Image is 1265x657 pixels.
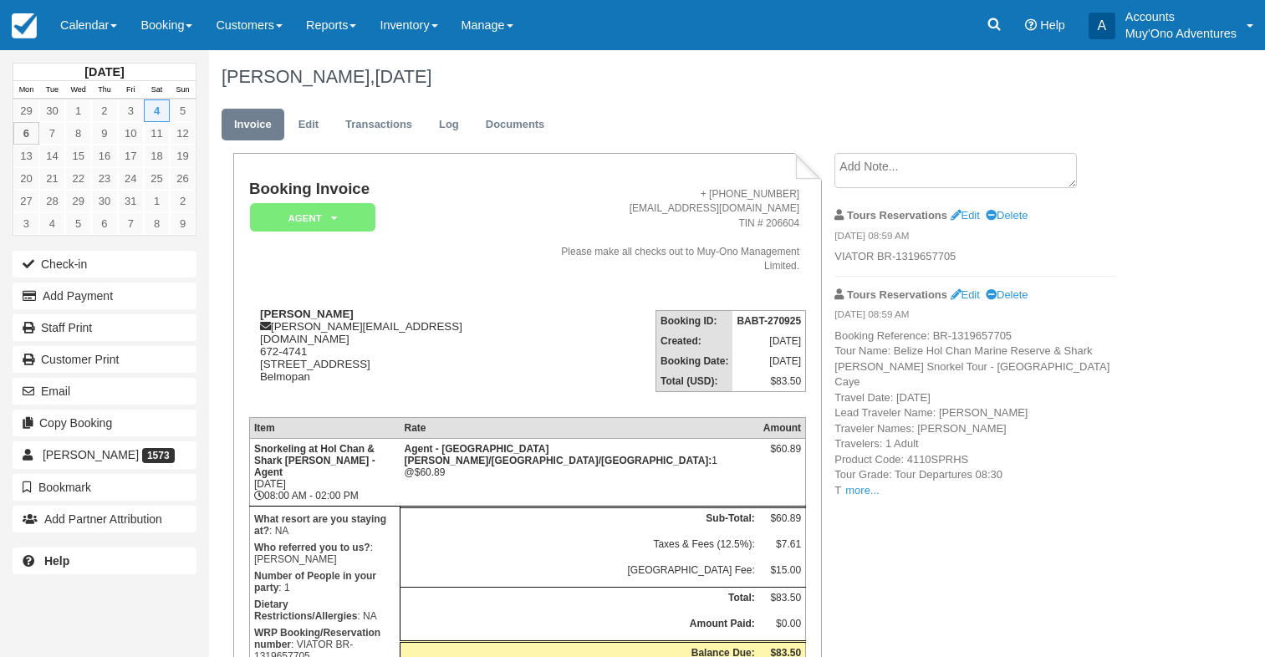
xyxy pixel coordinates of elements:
div: $60.89 [763,443,801,468]
th: Wed [65,81,91,99]
a: 3 [13,212,39,235]
strong: Tours Reservations [847,288,947,301]
a: 26 [170,167,196,190]
a: 13 [13,145,39,167]
th: Created: [656,331,733,351]
a: 9 [170,212,196,235]
a: 17 [118,145,144,167]
strong: Agent - San Pedro/Belize City/Caye Caulker [405,443,712,466]
td: $0.00 [759,614,806,641]
a: 2 [91,99,117,122]
strong: Dietary Restrictions/Allergies [254,598,357,622]
button: Copy Booking [13,410,196,436]
address: + [PHONE_NUMBER] [EMAIL_ADDRESS][DOMAIN_NAME] TIN # 206604 Please make all checks out to Muy-Ono ... [541,187,799,273]
button: Check-in [13,251,196,278]
a: Delete [986,209,1028,222]
td: [DATE] [732,331,805,351]
td: $15.00 [759,560,806,587]
a: 6 [13,122,39,145]
th: Total: [400,587,759,614]
p: : NA [254,511,395,539]
a: 20 [13,167,39,190]
a: [PERSON_NAME] 1573 [13,441,196,468]
p: Accounts [1125,8,1237,25]
th: Sun [170,81,196,99]
th: Sub-Total: [400,507,759,534]
th: Amount Paid: [400,614,759,641]
a: 11 [144,122,170,145]
a: Log [426,109,472,141]
strong: Number of People in your party [254,570,376,593]
b: Help [44,554,69,568]
a: 10 [118,122,144,145]
a: Delete [986,288,1028,301]
th: Thu [91,81,117,99]
th: Mon [13,81,39,99]
a: 2 [170,190,196,212]
a: Staff Print [13,314,196,341]
a: Edit [951,288,980,301]
th: Booking ID: [656,311,733,332]
strong: [PERSON_NAME] [260,308,354,320]
a: 5 [170,99,196,122]
th: Booking Date: [656,351,733,371]
a: Help [13,547,196,574]
a: 21 [39,167,65,190]
h1: [PERSON_NAME], [222,67,1145,87]
a: 4 [144,99,170,122]
a: 25 [144,167,170,190]
a: 30 [91,190,117,212]
button: Add Partner Attribution [13,506,196,532]
td: [GEOGRAPHIC_DATA] Fee: [400,560,759,587]
a: 28 [39,190,65,212]
a: Invoice [222,109,284,141]
a: 8 [144,212,170,235]
td: $83.50 [759,587,806,614]
p: Booking Reference: BR-1319657705 Tour Name: Belize Hol Chan Marine Reserve & Shark [PERSON_NAME] ... [834,328,1116,499]
strong: Snorkeling at Hol Chan & Shark [PERSON_NAME] - Agent [254,443,375,478]
strong: [DATE] [84,65,124,79]
p: : 1 [254,568,395,596]
em: [DATE] 08:59 AM [834,229,1116,247]
a: 22 [65,167,91,190]
td: [DATE] [732,351,805,371]
th: Tue [39,81,65,99]
a: 1 [65,99,91,122]
span: [DATE] [375,66,431,87]
td: $60.89 [759,507,806,534]
a: Documents [473,109,558,141]
th: Amount [759,418,806,439]
td: [DATE] 08:00 AM - 02:00 PM [249,439,400,507]
a: 5 [65,212,91,235]
a: 16 [91,145,117,167]
a: 31 [118,190,144,212]
h1: Booking Invoice [249,181,534,198]
a: 14 [39,145,65,167]
p: Muy'Ono Adventures [1125,25,1237,42]
td: $7.61 [759,534,806,560]
a: 18 [144,145,170,167]
a: 15 [65,145,91,167]
a: 30 [39,99,65,122]
a: 8 [65,122,91,145]
th: Fri [118,81,144,99]
a: 27 [13,190,39,212]
button: Bookmark [13,474,196,501]
a: 7 [39,122,65,145]
td: 1 @ [400,439,759,507]
a: 12 [170,122,196,145]
p: : [PERSON_NAME] [254,539,395,568]
p: : NA [254,596,395,624]
span: $60.89 [415,466,446,478]
img: checkfront-main-nav-mini-logo.png [12,13,37,38]
strong: What resort are you staying at? [254,513,386,537]
a: Edit [951,209,980,222]
th: Total (USD): [656,371,733,392]
div: [PERSON_NAME][EMAIL_ADDRESS][DOMAIN_NAME] 672-4741 [STREET_ADDRESS] Belmopan [249,308,534,404]
th: Rate [400,418,759,439]
span: Help [1040,18,1065,32]
a: 19 [170,145,196,167]
i: Help [1025,19,1037,31]
div: A [1089,13,1115,39]
a: 6 [91,212,117,235]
